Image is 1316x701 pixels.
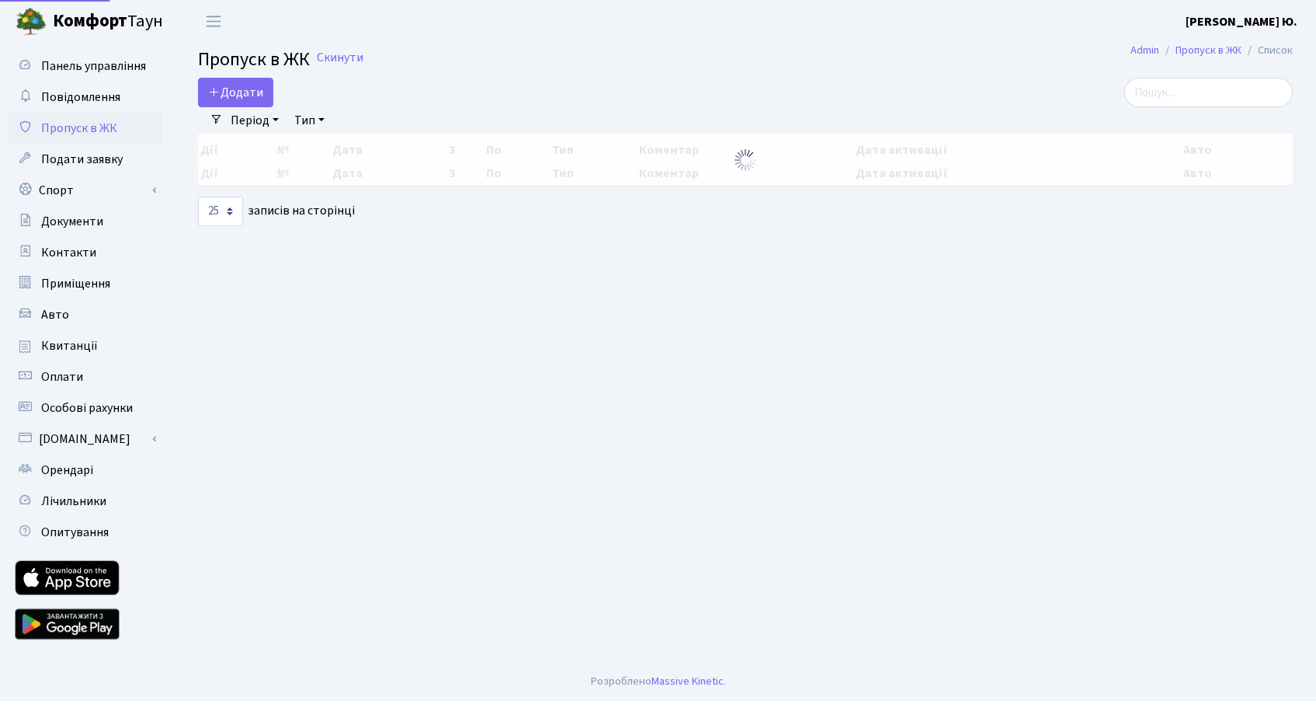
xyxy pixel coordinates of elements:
[1186,13,1297,30] b: [PERSON_NAME] Ю.
[8,517,163,548] a: Опитування
[53,9,127,33] b: Комфорт
[8,299,163,330] a: Авто
[41,337,98,354] span: Квитанції
[16,6,47,37] img: logo.png
[8,237,163,268] a: Контакти
[733,148,758,173] img: Обробка...
[198,197,243,226] select: записів на сторінці
[8,392,163,424] a: Особові рахунки
[8,424,163,455] a: [DOMAIN_NAME]
[1175,42,1241,58] a: Пропуск в ЖК
[198,78,273,107] a: Додати
[41,244,96,261] span: Контакти
[1124,78,1293,107] input: Пошук...
[198,197,355,226] label: записів на сторінці
[317,51,363,65] a: Скинути
[8,361,163,392] a: Оплати
[8,144,163,175] a: Подати заявку
[41,275,110,292] span: Приміщення
[8,113,163,144] a: Пропуск в ЖК
[8,175,163,206] a: Спорт
[41,368,83,385] span: Оплати
[8,268,163,299] a: Приміщення
[8,486,163,517] a: Лічильники
[651,673,724,689] a: Massive Kinetic
[8,455,163,486] a: Орендарі
[1241,42,1293,59] li: Список
[41,151,123,168] span: Подати заявку
[198,46,310,73] span: Пропуск в ЖК
[41,493,106,510] span: Лічильники
[41,213,103,230] span: Документи
[41,120,117,137] span: Пропуск в ЖК
[41,306,69,323] span: Авто
[41,524,109,541] span: Опитування
[41,89,120,106] span: Повідомлення
[8,206,163,237] a: Документи
[8,82,163,113] a: Повідомлення
[41,58,146,75] span: Панель управління
[8,330,163,361] a: Квитанції
[1107,34,1316,67] nav: breadcrumb
[53,9,163,35] span: Таун
[224,107,285,134] a: Період
[41,399,133,417] span: Особові рахунки
[1186,12,1297,31] a: [PERSON_NAME] Ю.
[1130,42,1159,58] a: Admin
[41,462,93,479] span: Орендарі
[194,9,233,34] button: Переключити навігацію
[591,673,726,690] div: Розроблено .
[208,84,263,101] span: Додати
[288,107,331,134] a: Тип
[8,51,163,82] a: Панель управління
